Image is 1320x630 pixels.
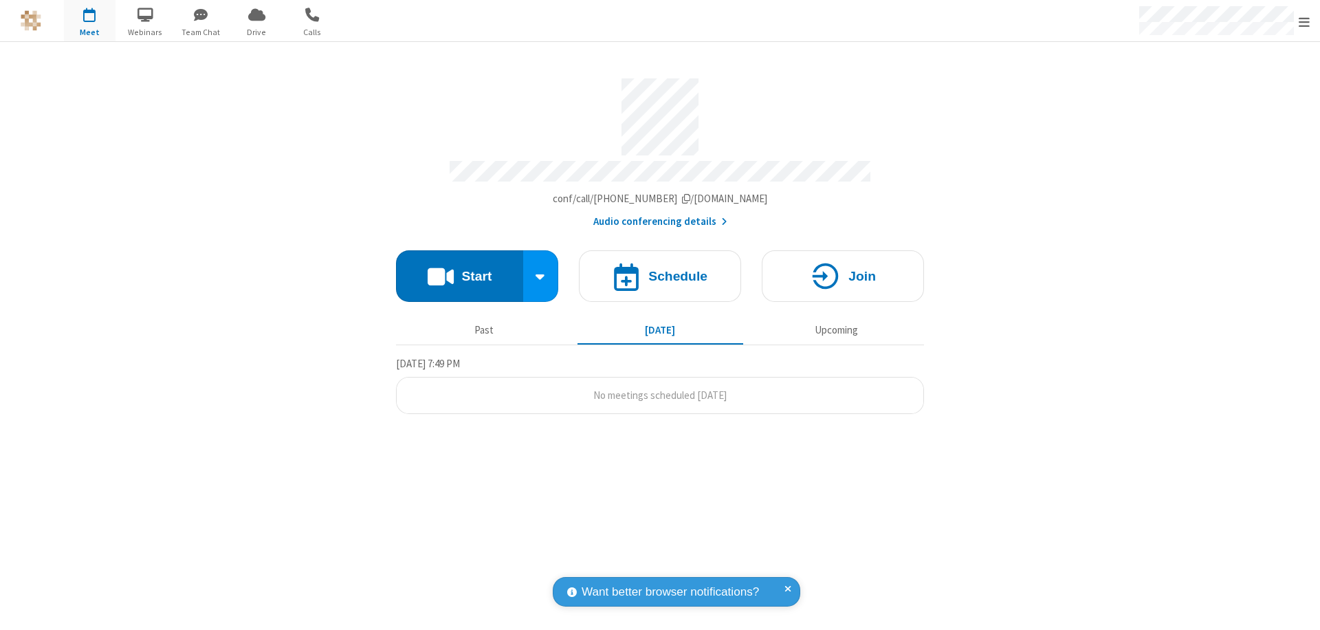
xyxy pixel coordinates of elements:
[553,192,768,205] span: Copy my meeting room link
[461,270,492,283] h4: Start
[64,26,115,39] span: Meet
[396,356,924,415] section: Today's Meetings
[175,26,227,39] span: Team Chat
[553,191,768,207] button: Copy my meeting room linkCopy my meeting room link
[523,250,559,302] div: Start conference options
[593,214,727,230] button: Audio conferencing details
[1286,594,1310,620] iframe: Chat
[648,270,707,283] h4: Schedule
[396,250,523,302] button: Start
[593,389,727,402] span: No meetings scheduled [DATE]
[231,26,283,39] span: Drive
[848,270,876,283] h4: Join
[582,583,759,601] span: Want better browser notifications?
[287,26,338,39] span: Calls
[762,250,924,302] button: Join
[120,26,171,39] span: Webinars
[396,357,460,370] span: [DATE] 7:49 PM
[753,317,919,343] button: Upcoming
[579,250,741,302] button: Schedule
[396,68,924,230] section: Account details
[577,317,743,343] button: [DATE]
[21,10,41,31] img: QA Selenium DO NOT DELETE OR CHANGE
[401,317,567,343] button: Past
